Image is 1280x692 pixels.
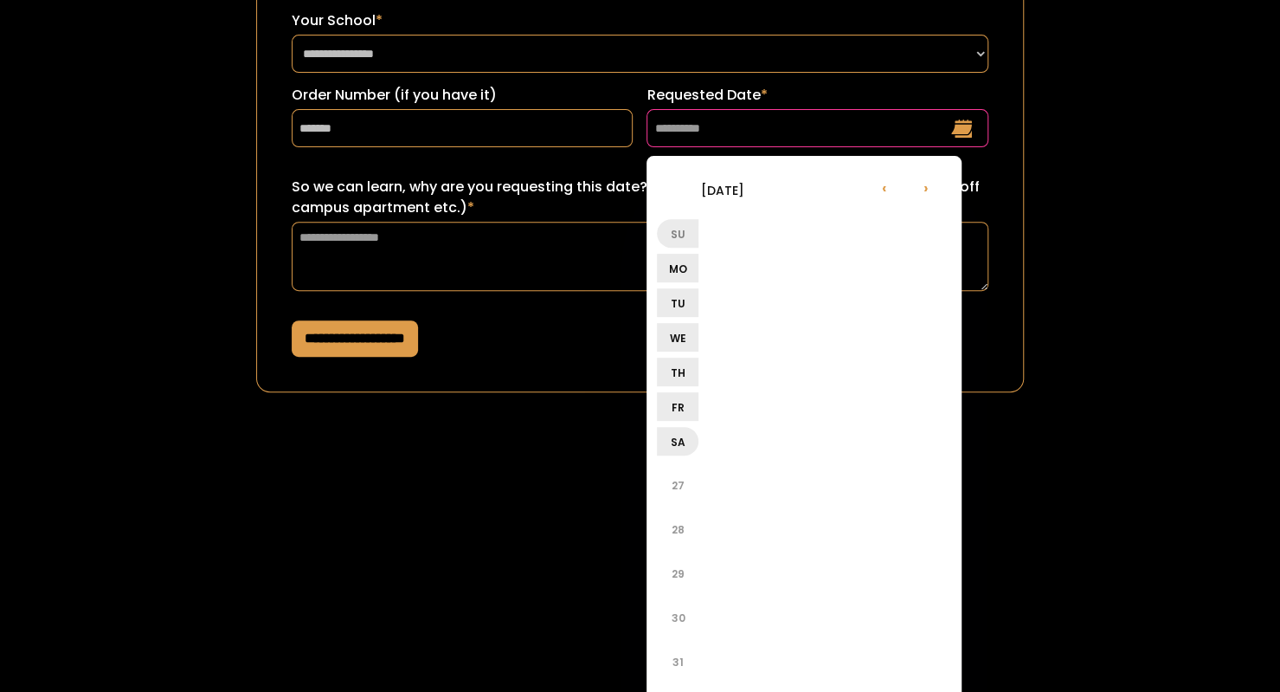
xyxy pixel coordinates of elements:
li: Th [657,358,698,386]
li: Tu [657,288,698,317]
li: Mo [657,254,698,282]
li: › [904,166,946,208]
li: [DATE] [657,169,787,210]
li: Fr [657,392,698,421]
li: 31 [657,641,698,682]
label: Order Number (if you have it) [292,85,634,106]
label: Requested Date [646,85,988,106]
label: Your School [292,10,988,31]
li: 29 [657,553,698,594]
li: ‹ [863,166,904,208]
li: 30 [657,597,698,638]
li: We [657,323,698,352]
label: So we can learn, why are you requesting this date? (ex: sorority recruitment, lease turn over for... [292,177,988,218]
li: 27 [657,464,698,506]
li: Sa [657,427,698,456]
li: 28 [657,508,698,550]
li: Su [657,219,698,248]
